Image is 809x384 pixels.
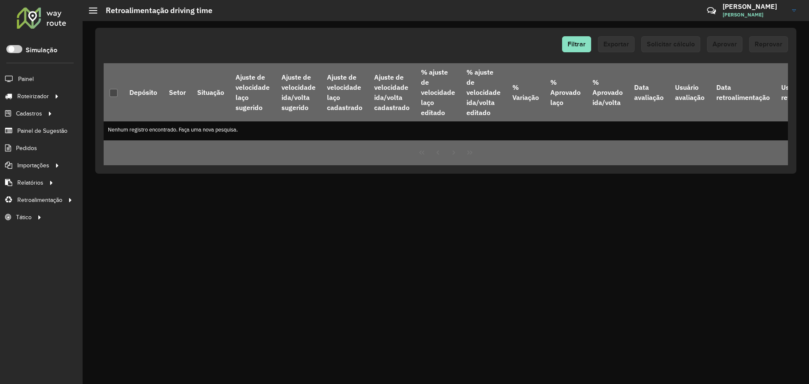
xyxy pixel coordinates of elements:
th: % Aprovado laço [544,63,586,121]
th: Situação [191,63,230,121]
th: % ajuste de velocidade ida/volta editado [461,63,506,121]
span: Tático [16,213,32,222]
span: [PERSON_NAME] [723,11,786,19]
th: Data retroalimentação [710,63,775,121]
th: Ajuste de velocidade laço cadastrado [321,63,368,121]
span: Filtrar [568,40,586,48]
label: Simulação [26,45,57,55]
th: Depósito [123,63,163,121]
span: Cadastros [16,109,42,118]
button: Filtrar [562,36,591,52]
th: Ajuste de velocidade ida/volta sugerido [276,63,321,121]
th: Setor [163,63,191,121]
span: Pedidos [16,144,37,153]
span: Importações [17,161,49,170]
th: % Aprovado ida/volta [587,63,628,121]
span: Retroalimentação [17,196,62,204]
span: Painel [18,75,34,83]
h3: [PERSON_NAME] [723,3,786,11]
th: % ajuste de velocidade laço editado [415,63,461,121]
a: Contato Rápido [702,2,721,20]
th: Ajuste de velocidade laço sugerido [230,63,276,121]
th: % Variação [506,63,544,121]
h2: Retroalimentação driving time [97,6,212,15]
span: Painel de Sugestão [17,126,67,135]
span: Roteirizador [17,92,49,101]
th: Ajuste de velocidade ida/volta cadastrado [368,63,415,121]
th: Data avaliação [628,63,669,121]
span: Relatórios [17,178,43,187]
th: Usuário avaliação [670,63,710,121]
